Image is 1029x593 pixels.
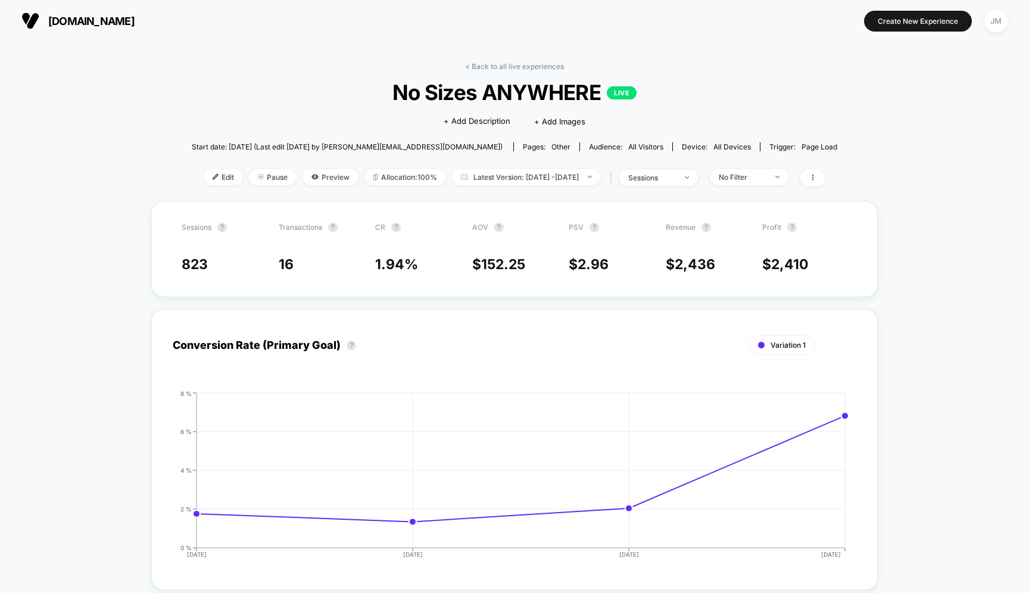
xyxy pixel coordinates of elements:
[607,169,619,186] span: |
[619,551,638,558] tspan: [DATE]
[217,223,227,232] button: ?
[186,551,206,558] tspan: [DATE]
[204,169,243,185] span: Edit
[461,174,467,180] img: calendar
[551,142,570,151] span: other
[444,116,510,127] span: + Add Description
[589,142,663,151] div: Audience:
[769,142,837,151] div: Trigger:
[981,9,1011,33] button: JM
[628,142,663,151] span: All Visitors
[719,173,766,182] div: No Filter
[375,256,418,273] span: 1.94 %
[213,174,219,180] img: edit
[771,256,809,273] span: 2,410
[762,223,781,232] span: Profit
[249,169,297,185] span: Pause
[713,142,751,151] span: all devices
[472,223,488,232] span: AOV
[984,10,1008,33] div: JM
[775,176,779,178] img: end
[182,223,211,232] span: Sessions
[465,62,564,71] a: < Back to all live experiences
[494,223,504,232] button: ?
[180,427,192,435] tspan: 6 %
[452,169,601,185] span: Latest Version: [DATE] - [DATE]
[192,142,503,151] span: Start date: [DATE] (Last edit [DATE] by [PERSON_NAME][EMAIL_ADDRESS][DOMAIN_NAME])
[161,390,844,569] div: CONVERSION_RATE
[588,176,592,178] img: end
[821,551,840,558] tspan: [DATE]
[391,223,401,232] button: ?
[18,11,138,30] button: [DOMAIN_NAME]
[364,169,446,185] span: Allocation: 100%
[375,223,385,232] span: CR
[472,256,525,273] span: $
[258,174,264,180] img: end
[666,256,715,273] span: $
[666,223,696,232] span: Revenue
[180,505,192,512] tspan: 2 %
[180,466,192,473] tspan: 4 %
[523,142,570,151] div: Pages:
[607,86,637,99] p: LIVE
[303,169,358,185] span: Preview
[569,223,584,232] span: PSV
[403,551,422,558] tspan: [DATE]
[569,256,609,273] span: $
[224,80,805,105] span: No Sizes ANYWHERE
[762,256,809,273] span: $
[771,341,806,349] span: Variation 1
[802,142,837,151] span: Page Load
[787,223,797,232] button: ?
[279,256,294,273] span: 16
[180,389,192,397] tspan: 8 %
[578,256,609,273] span: 2.96
[48,15,135,27] span: [DOMAIN_NAME]
[685,176,689,179] img: end
[534,117,585,126] span: + Add Images
[628,173,676,182] div: sessions
[328,223,338,232] button: ?
[21,12,39,30] img: Visually logo
[481,256,525,273] span: 152.25
[864,11,972,32] button: Create New Experience
[279,223,322,232] span: Transactions
[672,142,760,151] span: Device:
[675,256,715,273] span: 2,436
[182,256,208,273] span: 823
[180,544,192,551] tspan: 0 %
[590,223,599,232] button: ?
[701,223,711,232] button: ?
[373,174,378,180] img: rebalance
[347,341,356,350] button: ?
